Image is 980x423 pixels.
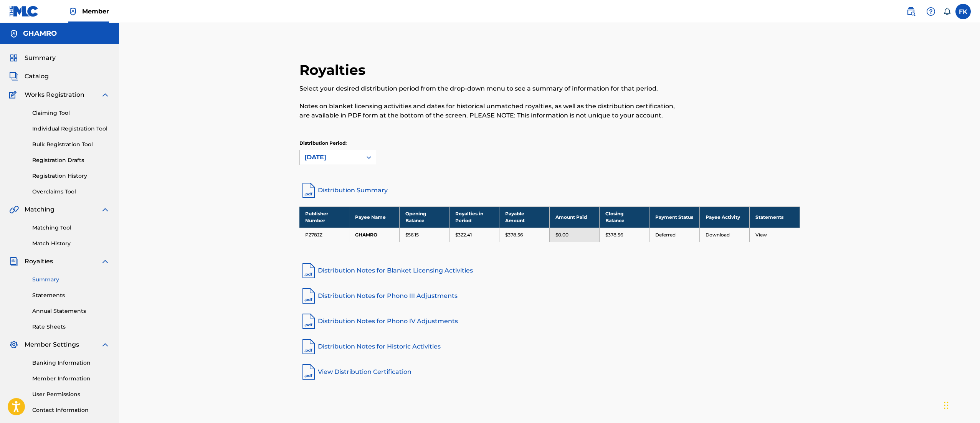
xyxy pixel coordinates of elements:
[299,287,800,305] a: Distribution Notes for Phono III Adjustments
[699,207,749,228] th: Payee Activity
[299,228,349,242] td: P278JZ
[32,125,110,133] a: Individual Registration Tool
[32,156,110,164] a: Registration Drafts
[299,84,685,93] p: Select your desired distribution period from the drop-down menu to see a summary of information f...
[101,205,110,214] img: expand
[605,231,623,238] p: $378.56
[906,7,916,16] img: search
[9,6,39,17] img: MLC Logo
[9,29,18,38] img: Accounts
[299,181,800,200] a: Distribution Summary
[32,375,110,383] a: Member Information
[32,307,110,315] a: Annual Statements
[32,140,110,149] a: Bulk Registration Tool
[32,323,110,331] a: Rate Sheets
[299,261,800,280] a: Distribution Notes for Blanket Licensing Activities
[32,406,110,414] a: Contact Information
[299,337,800,356] a: Distribution Notes for Historic Activities
[299,181,318,200] img: distribution-summary-pdf
[299,287,318,305] img: pdf
[299,140,376,147] p: Distribution Period:
[655,232,676,238] a: Deferred
[32,276,110,284] a: Summary
[755,232,767,238] a: View
[9,72,18,81] img: Catalog
[9,205,19,214] img: Matching
[299,312,800,330] a: Distribution Notes for Phono IV Adjustments
[944,394,949,417] div: Drag
[68,7,78,16] img: Top Rightsholder
[32,359,110,367] a: Banking Information
[32,224,110,232] a: Matching Tool
[349,207,399,228] th: Payee Name
[9,340,18,349] img: Member Settings
[750,207,800,228] th: Statements
[32,240,110,248] a: Match History
[299,312,318,330] img: pdf
[959,289,980,350] iframe: Resource Center
[405,231,419,238] p: $56.15
[600,207,649,228] th: Closing Balance
[32,109,110,117] a: Claiming Tool
[304,153,357,162] div: [DATE]
[9,53,56,63] a: SummarySummary
[299,363,800,381] a: View Distribution Certification
[649,207,699,228] th: Payment Status
[349,228,399,242] td: GHAMRO
[25,340,79,349] span: Member Settings
[299,261,318,280] img: pdf
[505,231,523,238] p: $378.56
[923,4,939,19] div: Help
[101,257,110,266] img: expand
[299,61,369,79] h2: Royalties
[299,363,318,381] img: pdf
[399,207,449,228] th: Opening Balance
[555,231,568,238] p: $0.00
[455,231,472,238] p: $322.41
[82,7,109,16] span: Member
[32,188,110,196] a: Overclaims Tool
[9,257,18,266] img: Royalties
[25,72,49,81] span: Catalog
[25,90,84,99] span: Works Registration
[9,53,18,63] img: Summary
[943,8,951,15] div: Notifications
[299,207,349,228] th: Publisher Number
[25,257,53,266] span: Royalties
[942,386,980,423] iframe: Chat Widget
[25,53,56,63] span: Summary
[450,207,499,228] th: Royalties in Period
[955,4,971,19] div: User Menu
[706,232,730,238] a: Download
[101,340,110,349] img: expand
[32,390,110,398] a: User Permissions
[23,29,57,38] h5: GHAMRO
[32,291,110,299] a: Statements
[32,172,110,180] a: Registration History
[903,4,919,19] a: Public Search
[926,7,935,16] img: help
[299,337,318,356] img: pdf
[9,90,19,99] img: Works Registration
[549,207,599,228] th: Amount Paid
[299,102,685,120] p: Notes on blanket licensing activities and dates for historical unmatched royalties, as well as th...
[9,72,49,81] a: CatalogCatalog
[25,205,55,214] span: Matching
[101,90,110,99] img: expand
[499,207,549,228] th: Payable Amount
